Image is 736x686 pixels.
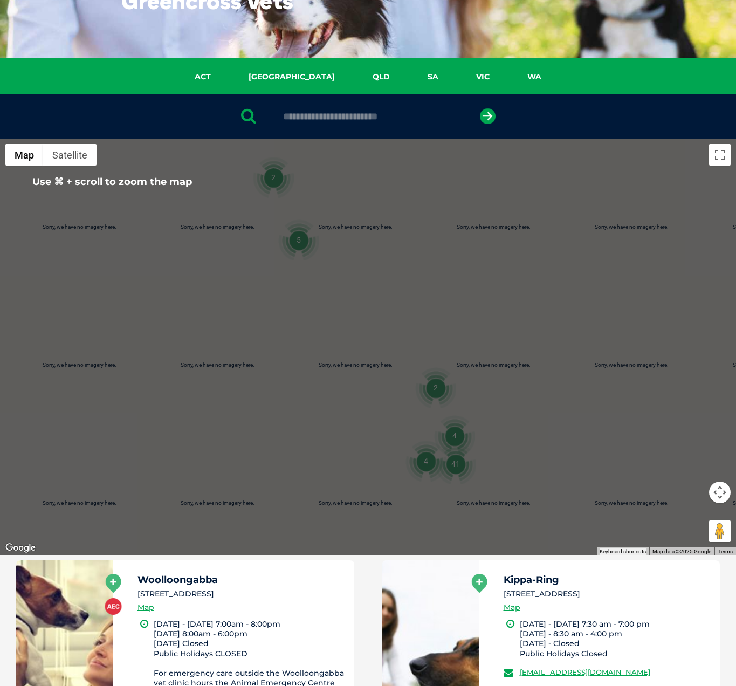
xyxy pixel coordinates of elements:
li: [DATE] - [DATE] 7:30 am - 7:00 pm [DATE] - 8:30 am - 4:00 pm [DATE] - Closed Public Holidays Closed [520,619,711,658]
div: 2 [415,367,456,408]
button: Toggle fullscreen view [709,144,731,166]
a: ACT [176,71,230,83]
a: Map [137,601,154,614]
img: Google [3,541,38,555]
button: Show street map [5,144,43,166]
a: SA [409,71,457,83]
a: [EMAIL_ADDRESS][DOMAIN_NAME] [520,668,650,676]
div: 4 [434,415,475,456]
button: Show satellite imagery [43,144,97,166]
div: 5 [278,219,319,260]
button: Drag Pegman onto the map to open Street View [709,520,731,542]
li: [STREET_ADDRESS] [504,588,711,600]
div: 4 [405,441,446,482]
div: 41 [435,443,476,484]
a: Terms [718,548,733,554]
a: Click to see this area on Google Maps [3,541,38,555]
a: WA [508,71,560,83]
h5: Woolloongabba [137,575,345,585]
li: [STREET_ADDRESS] [137,588,345,600]
span: Map data ©2025 Google [652,548,711,554]
div: 2 [253,157,294,198]
a: QLD [354,71,409,83]
a: [GEOGRAPHIC_DATA] [230,71,354,83]
a: Map [504,601,520,614]
button: Keyboard shortcuts [600,548,646,555]
button: Map camera controls [709,482,731,503]
h5: Kippa-Ring [504,575,711,585]
a: VIC [457,71,508,83]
